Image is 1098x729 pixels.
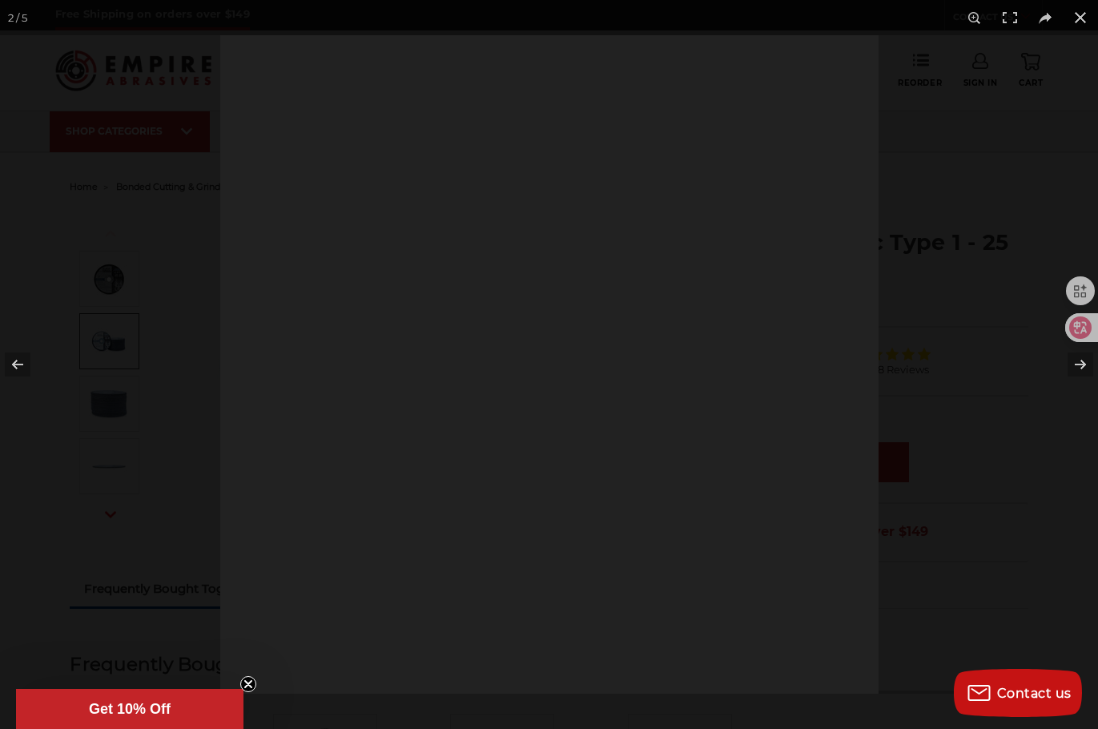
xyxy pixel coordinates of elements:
button: Next (arrow right) [1042,324,1098,405]
button: Contact us [954,669,1082,717]
span: Contact us [997,686,1072,701]
button: Close teaser [240,676,256,692]
div: Get 10% OffClose teaser [16,689,243,729]
span: Get 10% Off [89,701,171,717]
